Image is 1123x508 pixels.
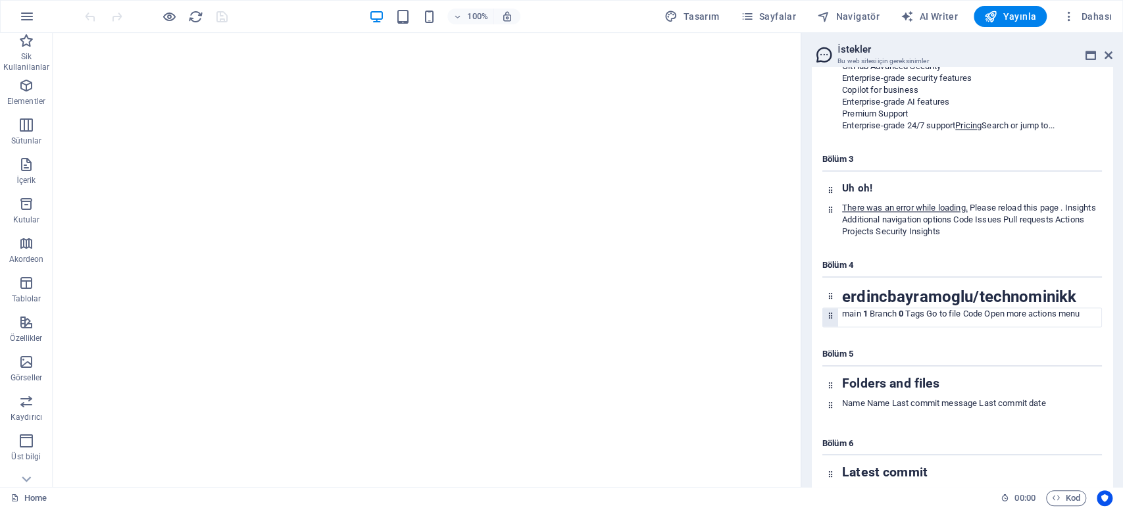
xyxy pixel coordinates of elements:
[842,108,1101,120] div: Premium Support
[842,397,865,407] span: Name
[817,10,880,23] span: Navigatör
[970,203,1059,213] a: Please reload this page
[659,6,724,27] button: Tasarım
[899,309,903,318] strong: 0
[664,10,719,23] span: Tasarım
[1065,203,1096,213] span: Insights
[955,120,982,130] a: Pricing
[187,9,203,24] button: reload
[1003,215,1053,224] span: Pull requests
[823,397,838,415] div: Bu ögeyi web sitesine sürükleyin
[870,309,897,318] span: Branch
[9,254,44,265] p: Akordeon
[905,309,924,318] span: Tags
[822,437,1102,455] h4: Bölüm 6
[963,309,983,318] span: Code
[1046,490,1086,506] button: Kod
[11,412,42,422] p: Kaydırıcı
[984,10,1036,23] span: Yayınla
[842,309,861,318] span: main
[842,84,1101,96] div: Copilot for business
[1097,490,1112,506] button: Usercentrics
[11,490,47,506] a: Seçimi iptal etmek için tıkla. Sayfaları açmak için çift tıkla
[842,73,972,83] span: Enterprise-grade security features
[842,486,910,496] a: erdincbayramoglu
[988,486,1012,496] span: failure
[823,182,838,201] div: Bu ögeyi web sitesine sürükleyin
[842,215,951,224] tool-tip: Additional navigation options
[1077,486,1079,496] span: ·
[447,9,494,24] button: 100%
[1015,486,1040,496] relative-time: [DATE]
[912,486,987,496] a: Add files via upload
[7,96,45,107] p: Elementler
[11,451,41,462] p: Üst bilgi
[982,120,1055,130] span: Search or jump to...
[975,215,1001,224] span: Issues
[735,6,801,27] button: Sayfalar
[823,377,838,395] div: Bu ögeyi web sitesine sürükleyin
[12,293,41,304] p: Tablolar
[1061,203,1062,213] span: .
[822,153,1102,171] h4: Bölüm 3
[842,182,1101,194] h3: Uh oh!
[11,372,42,383] p: Görseller
[842,377,1101,389] h2: Folders and files
[979,397,1045,407] span: Last commit date
[16,175,36,186] p: İçerik
[812,6,885,27] button: Navigatör
[901,10,958,23] span: AI Writer
[1014,490,1035,506] span: 00 00
[1062,10,1112,23] span: Dahası
[842,120,955,130] span: Enterprise-grade 24/7 support
[823,288,838,307] div: Bu ögeyi web sitesine sürükleyin
[740,10,796,23] span: Sayfalar
[10,333,42,343] p: Özellikler
[876,226,907,236] span: Security
[984,309,1080,318] span: Open more actions menu
[501,11,513,22] i: Yeniden boyutlandırmada yakınlaştırma düzeyini seçilen cihaza uyacak şekilde otomatik olarak ayarla.
[1024,493,1026,503] span: :
[892,397,978,407] span: Last commit message
[822,259,1102,277] h4: Bölüm 4
[842,97,949,107] span: Enterprise-grade AI features
[13,215,40,225] p: Kutular
[1042,486,1075,496] a: de07ea6
[1001,490,1036,506] h6: Oturum süresi
[842,288,1101,305] h1: erdincbayramoglu/technominikk
[842,466,1101,478] h2: Latest commit
[863,309,868,318] strong: 1
[467,9,488,24] h6: 100%
[953,215,973,224] span: Code
[1055,215,1084,224] span: Actions
[842,226,874,236] span: Projects
[909,226,940,236] span: Insights
[837,43,1112,55] h2: İstekler
[822,348,1102,366] h4: Bölüm 5
[867,397,890,407] span: Name
[161,9,177,24] button: Ön izleme modundan çıkıp düzenlemeye devam etmek için buraya tıklayın
[837,55,1086,67] h3: Bu web sitesi için gereksinimler
[1057,6,1117,27] button: Dahası
[842,203,968,213] a: There was an error while loading.
[926,309,961,318] span: Go to file
[895,6,963,27] button: AI Writer
[823,466,838,484] div: Bu ögeyi web sitesine sürükleyin
[11,136,42,146] p: Sütunlar
[823,202,838,238] div: Bu ögeyi web sitesine sürükleyin
[823,308,838,326] div: Bu ögeyi web sitesine sürükleyin
[974,6,1047,27] button: Yayınla
[188,9,203,24] i: Sayfayı yeniden yükleyin
[1052,490,1080,506] span: Kod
